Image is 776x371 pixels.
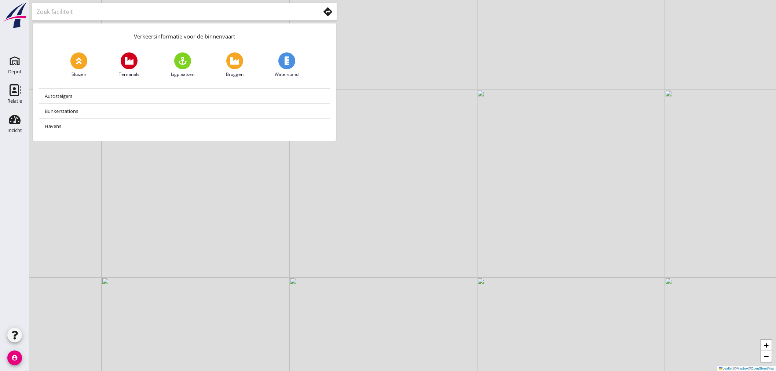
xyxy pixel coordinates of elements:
[119,52,139,78] a: Terminals
[37,6,310,18] input: Zoek faciliteit
[226,52,244,78] a: Bruggen
[45,92,324,100] div: Autosteigers
[7,128,22,133] div: Inzicht
[226,71,244,78] span: Bruggen
[719,367,732,370] a: Leaflet
[45,107,324,115] div: Bunkerstations
[45,122,324,131] div: Havens
[275,71,299,78] span: Waterstand
[737,367,748,370] a: Mapbox
[70,52,87,78] a: Sluizen
[733,367,734,370] span: |
[33,23,336,47] div: Verkeersinformatie voor de binnenvaart
[761,340,772,351] a: Zoom in
[8,69,22,74] div: Depot
[751,367,774,370] a: OpenStreetMap
[761,351,772,362] a: Zoom out
[171,52,194,78] a: Ligplaatsen
[119,71,139,78] span: Terminals
[764,341,769,350] span: +
[72,71,86,78] span: Sluizen
[1,2,28,29] img: logo-small.a267ee39.svg
[171,71,194,78] span: Ligplaatsen
[764,352,769,361] span: −
[7,350,22,365] i: account_circle
[7,99,22,103] div: Relatie
[275,52,299,78] a: Waterstand
[717,366,776,371] div: © ©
